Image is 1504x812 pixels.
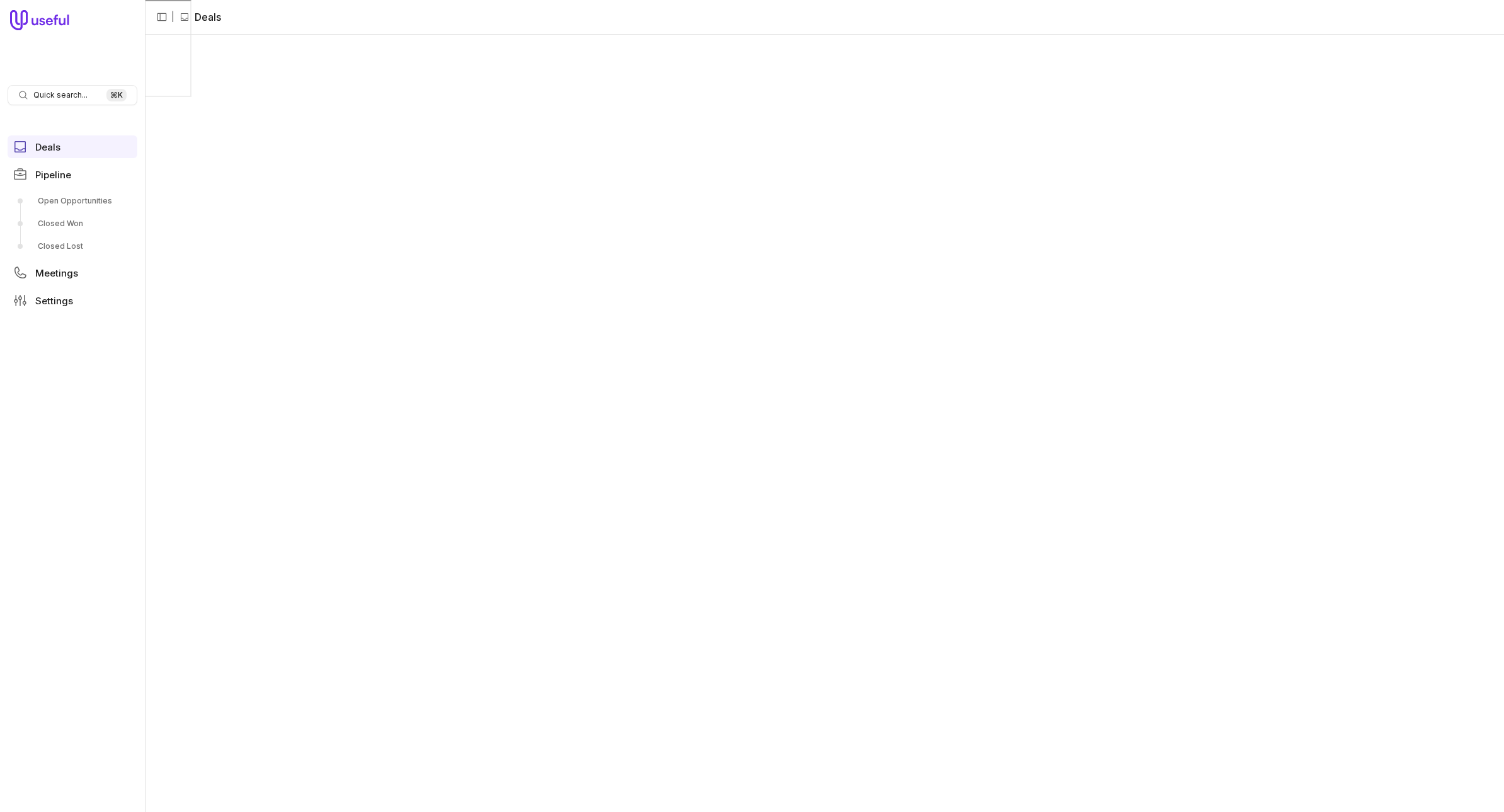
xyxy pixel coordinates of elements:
[35,296,73,306] span: Settings
[8,163,137,186] a: Pipeline
[33,90,88,100] span: Quick search...
[8,214,137,234] a: Closed Won
[179,9,221,25] li: Deals
[35,170,71,180] span: Pipeline
[35,268,78,278] span: Meetings
[171,9,174,25] span: |
[35,142,60,152] span: Deals
[8,135,137,158] a: Deals
[8,191,137,211] a: Open Opportunities
[8,191,137,256] div: Pipeline submenu
[8,236,137,256] a: Closed Lost
[106,89,127,101] kbd: ⌘ K
[8,261,137,284] a: Meetings
[152,8,171,26] button: Collapse sidebar
[8,289,137,312] a: Settings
